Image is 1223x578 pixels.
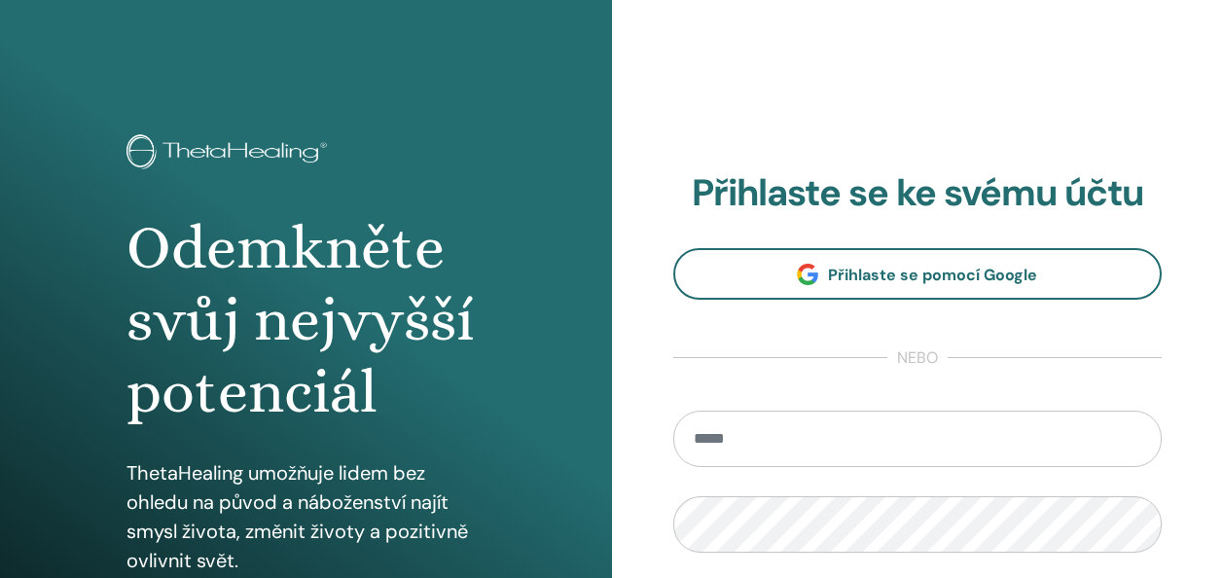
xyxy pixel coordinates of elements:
[673,171,1163,216] h2: Přihlaste se ke svému účtu
[828,265,1037,285] span: Přihlaste se pomocí Google
[887,346,948,370] span: nebo
[126,212,486,429] h1: Odemkněte svůj nejvyšší potenciál
[126,458,486,575] p: ThetaHealing umožňuje lidem bez ohledu na původ a náboženství najít smysl života, změnit životy a...
[673,248,1163,300] a: Přihlaste se pomocí Google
